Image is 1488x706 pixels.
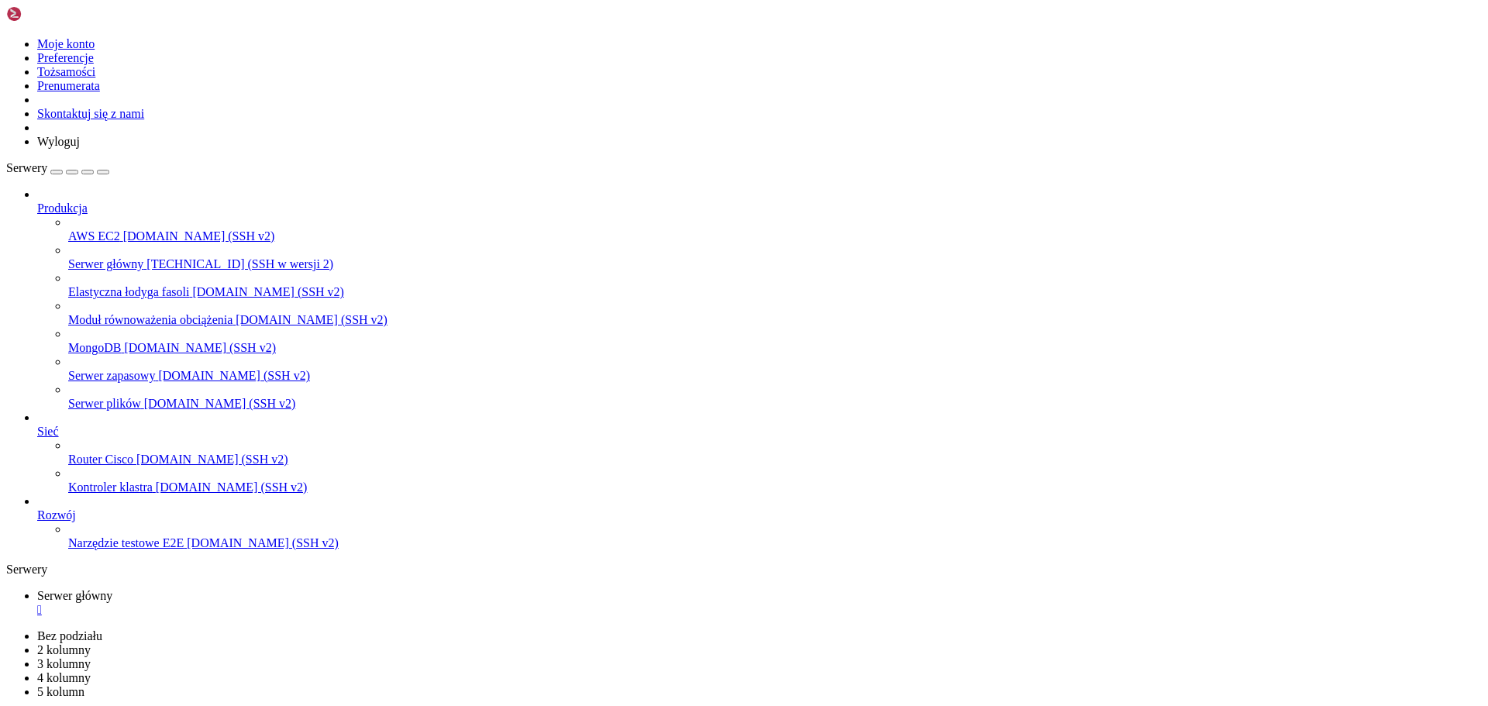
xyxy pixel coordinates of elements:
a: Moduł równoważenia obciążenia [DOMAIN_NAME] (SSH v2) [68,313,1482,327]
font: Sieć [37,425,59,438]
font: 4 kolumny [37,671,91,684]
li: Rozwój [37,494,1482,550]
font: Rozwój [37,508,76,522]
font: Router Cisco [68,453,133,466]
li: Router Cisco [DOMAIN_NAME] (SSH v2) [68,439,1482,467]
a: Router Cisco [DOMAIN_NAME] (SSH v2) [68,453,1482,467]
font: [TECHNICAL_ID] (SSH w wersji 2) [146,257,333,270]
font: Serwery [6,161,47,174]
a: Moje konto [37,37,95,50]
font: 5 kolumn [37,685,84,698]
font: [DOMAIN_NAME] (SSH v2) [156,480,308,494]
font: Moduł równoważenia obciążenia [68,313,232,326]
font: Wyloguj [37,135,80,148]
font: 2 kolumny [37,643,91,656]
font: [DOMAIN_NAME] (SSH v2) [187,536,339,549]
font: Serwer główny [68,257,143,270]
font: Bez podziału [37,629,102,642]
a: Preferencje [37,51,94,64]
font: Elastyczna łodyga fasoli [68,285,189,298]
font: MongoDB [68,341,121,354]
font: [DOMAIN_NAME] (SSH v2) [136,453,288,466]
font: [DOMAIN_NAME] (SSH v2) [144,397,296,410]
a: Produkcja [37,201,1482,215]
a: Serwery [6,161,109,174]
a: Elastyczna łodyga fasoli [DOMAIN_NAME] (SSH v2) [68,285,1482,299]
font: Serwer zapasowy [68,369,155,382]
li: Kontroler klastra [DOMAIN_NAME] (SSH v2) [68,467,1482,494]
a: MongoDB [DOMAIN_NAME] (SSH v2) [68,341,1482,355]
font: [DOMAIN_NAME] (SSH v2) [158,369,310,382]
a: Serwer zapasowy [DOMAIN_NAME] (SSH v2) [68,369,1482,383]
font: 3 kolumny [37,657,91,670]
a: AWS EC2 [DOMAIN_NAME] (SSH v2) [68,229,1482,243]
li: Serwer zapasowy [DOMAIN_NAME] (SSH v2) [68,355,1482,383]
font: [DOMAIN_NAME] (SSH v2) [236,313,387,326]
font: Serwery [6,563,47,576]
font: [DOMAIN_NAME] (SSH v2) [123,229,275,243]
font: [DOMAIN_NAME] (SSH v2) [192,285,344,298]
li: MongoDB [DOMAIN_NAME] (SSH v2) [68,327,1482,355]
li: Serwer plików [DOMAIN_NAME] (SSH v2) [68,383,1482,411]
font: Serwer główny [37,589,112,602]
font: Kontroler klastra [68,480,153,494]
a: Kontroler klastra [DOMAIN_NAME] (SSH v2) [68,480,1482,494]
img: Shellngn [6,6,95,22]
font: [DOMAIN_NAME] (SSH v2) [124,341,276,354]
a: Serwer plików [DOMAIN_NAME] (SSH v2) [68,397,1482,411]
li: Narzędzie testowe E2E [DOMAIN_NAME] (SSH v2) [68,522,1482,550]
font: Narzędzie testowe E2E [68,536,184,549]
a: Serwer główny [37,589,1482,617]
font: Produkcja [37,201,88,215]
a: Prenumerata [37,79,100,92]
a: Serwer główny [TECHNICAL_ID] (SSH w wersji 2) [68,257,1482,271]
a: Sieć [37,425,1482,439]
a:  [37,603,1482,617]
li: Produkcja [37,188,1482,411]
font: Serwer plików [68,397,141,410]
li: Moduł równoważenia obciążenia [DOMAIN_NAME] (SSH v2) [68,299,1482,327]
li: AWS EC2 [DOMAIN_NAME] (SSH v2) [68,215,1482,243]
a: Tożsamości [37,65,95,78]
a: Rozwój [37,508,1482,522]
li: Serwer główny [TECHNICAL_ID] (SSH w wersji 2) [68,243,1482,271]
font:  [37,603,42,616]
li: Elastyczna łodyga fasoli [DOMAIN_NAME] (SSH v2) [68,271,1482,299]
a: Skontaktuj się z nami [37,107,144,120]
li: Sieć [37,411,1482,494]
font: AWS EC2 [68,229,120,243]
a: Narzędzie testowe E2E [DOMAIN_NAME] (SSH v2) [68,536,1482,550]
